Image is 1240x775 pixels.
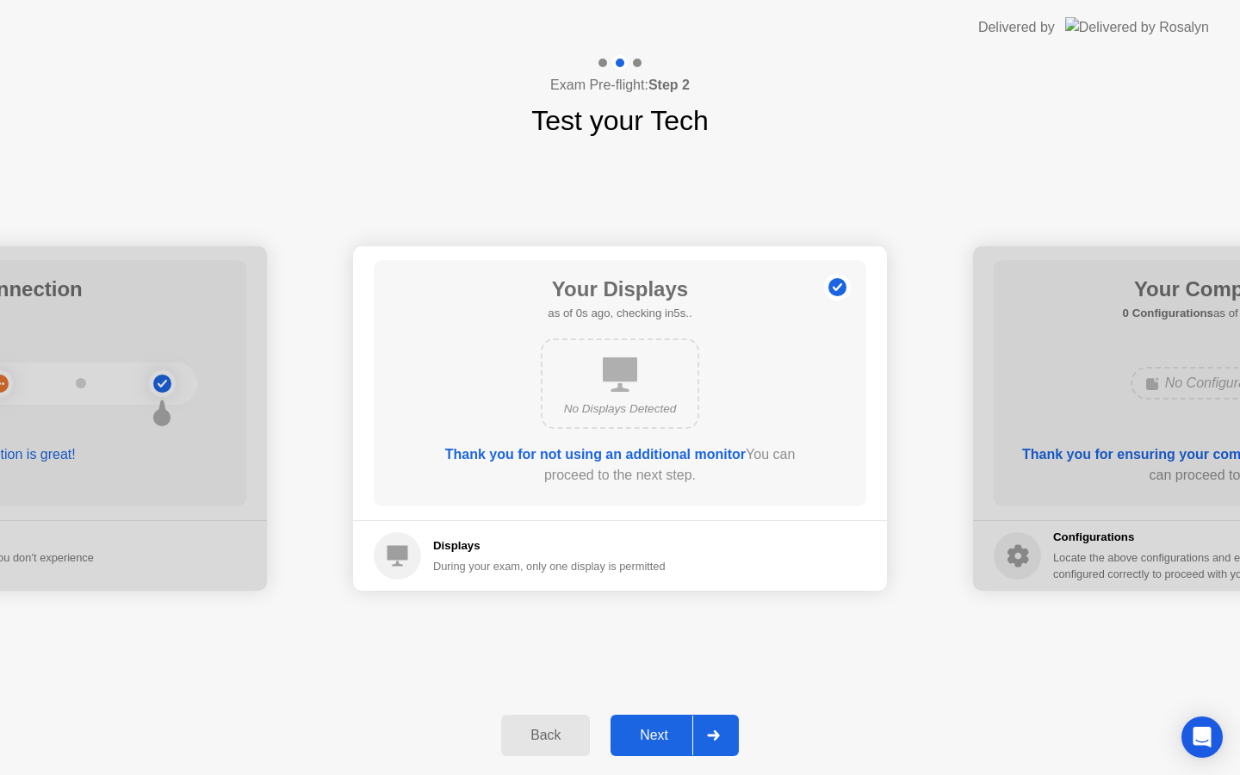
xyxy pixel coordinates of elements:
[550,75,690,96] h4: Exam Pre-flight:
[548,305,691,322] h5: as of 0s ago, checking in5s..
[501,715,590,756] button: Back
[531,100,709,141] h1: Test your Tech
[648,77,690,92] b: Step 2
[1065,17,1209,37] img: Delivered by Rosalyn
[506,728,585,743] div: Back
[548,274,691,305] h1: Your Displays
[611,715,739,756] button: Next
[556,400,684,418] div: No Displays Detected
[445,447,746,462] b: Thank you for not using an additional monitor
[978,17,1055,38] div: Delivered by
[1181,716,1223,758] div: Open Intercom Messenger
[423,444,817,486] div: You can proceed to the next step.
[433,558,666,574] div: During your exam, only one display is permitted
[433,537,666,555] h5: Displays
[616,728,692,743] div: Next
